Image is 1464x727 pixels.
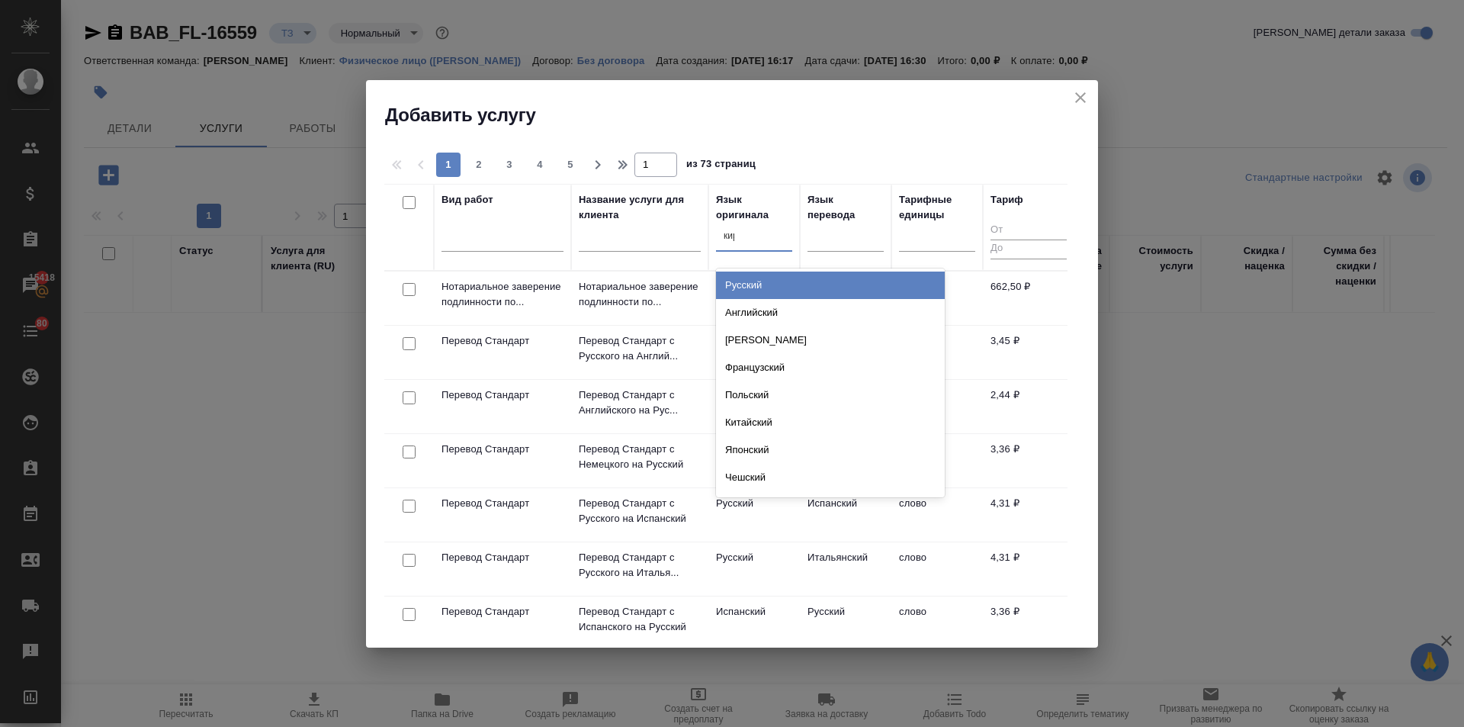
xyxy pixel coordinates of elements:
div: Французский [716,354,945,381]
p: Перевод Стандарт с Русского на Италья... [579,550,701,581]
p: Перевод Стандарт [441,388,563,403]
div: Сербский [716,491,945,519]
div: [PERSON_NAME] [716,327,945,354]
td: 662,50 ₽ [983,272,1074,325]
p: Перевод Стандарт с Английского на Рус... [579,388,701,418]
button: close [1069,86,1092,109]
td: Испанский [800,488,891,542]
button: 4 [528,153,552,177]
td: Русский [708,488,800,542]
td: 3,36 ₽ [983,434,1074,487]
p: Перевод Стандарт с Испанского на Русский [579,604,701,635]
input: До [990,240,1067,259]
p: Перевод Стандарт [441,442,563,457]
span: из 73 страниц [686,155,756,177]
p: Перевод Стандарт [441,333,563,349]
button: 2 [467,153,491,177]
div: Название услуги для клиента [579,192,701,223]
td: 3,45 ₽ [983,326,1074,379]
div: Русский [716,272,945,299]
div: Японский [716,436,945,464]
input: От [990,221,1067,240]
td: слово [891,542,983,596]
p: Перевод Стандарт [441,604,563,619]
div: Язык оригинала [716,192,792,223]
p: Перевод Стандарт [441,496,563,511]
td: 2,44 ₽ [983,380,1074,433]
span: 4 [528,157,552,172]
div: Тарифные единицы [899,192,975,223]
span: 2 [467,157,491,172]
span: 5 [558,157,583,172]
td: Русский [708,542,800,596]
td: Испанский [708,597,800,650]
div: Тариф [990,192,1023,207]
p: Перевод Стандарт [441,550,563,565]
td: Итальянский [800,542,891,596]
td: Русский [708,326,800,379]
div: Китайский [716,409,945,436]
div: Вид работ [441,192,493,207]
td: Не указан [708,272,800,325]
p: Перевод Стандарт с Немецкого на Русский [579,442,701,472]
div: Язык перевода [807,192,884,223]
button: 5 [558,153,583,177]
p: Нотариальное заверение подлинности по... [579,279,701,310]
h2: Добавить услугу [385,103,1098,127]
td: слово [891,597,983,650]
td: 4,31 ₽ [983,542,1074,596]
button: 3 [497,153,522,177]
span: 3 [497,157,522,172]
div: Чешский [716,464,945,491]
td: Английский [708,380,800,433]
td: [PERSON_NAME] [708,434,800,487]
p: Перевод Стандарт с Русского на Англий... [579,333,701,364]
p: Нотариальное заверение подлинности по... [441,279,563,310]
div: Английский [716,299,945,327]
div: Польский [716,381,945,409]
p: Перевод Стандарт с Русского на Испанский [579,496,701,526]
td: 3,36 ₽ [983,597,1074,650]
td: Русский [800,597,891,650]
td: 4,31 ₽ [983,488,1074,542]
td: слово [891,488,983,542]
